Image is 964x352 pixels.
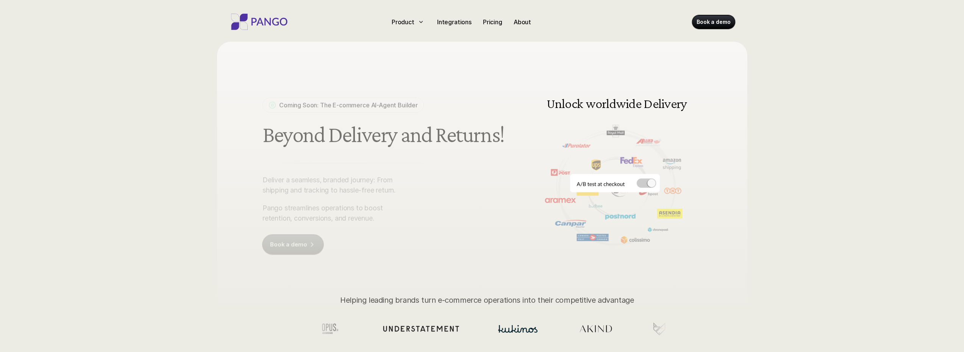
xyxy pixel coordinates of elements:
button: Next [683,162,694,173]
p: Pango streamlines operations to boost retention, conversions, and revenue. [262,203,409,223]
p: About [514,17,531,27]
p: Coming Soon: The E-commerce AI-Agent Builder [279,100,418,110]
p: Product [392,17,414,27]
h1: Beyond Delivery and Returns! [262,122,507,147]
img: Delivery and shipping management software doing A/B testing at the checkout for different carrier... [528,80,702,255]
p: Deliver a seamless, branded journey: From shipping and tracking to hassle-free return. [262,175,409,195]
p: Integrations [437,17,472,27]
img: Next Arrow [683,162,694,173]
p: Pricing [483,17,502,27]
a: About [511,16,534,28]
p: Book a demo [697,18,730,26]
a: Pricing [480,16,505,28]
a: Integrations [434,16,475,28]
a: Book a demo [692,15,735,29]
p: Book a demo [270,241,307,248]
img: Back Arrow [536,162,547,173]
a: Book a demo [262,235,323,254]
h3: Unlock worldwide Delivery [545,97,689,110]
button: Previous [536,162,547,173]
